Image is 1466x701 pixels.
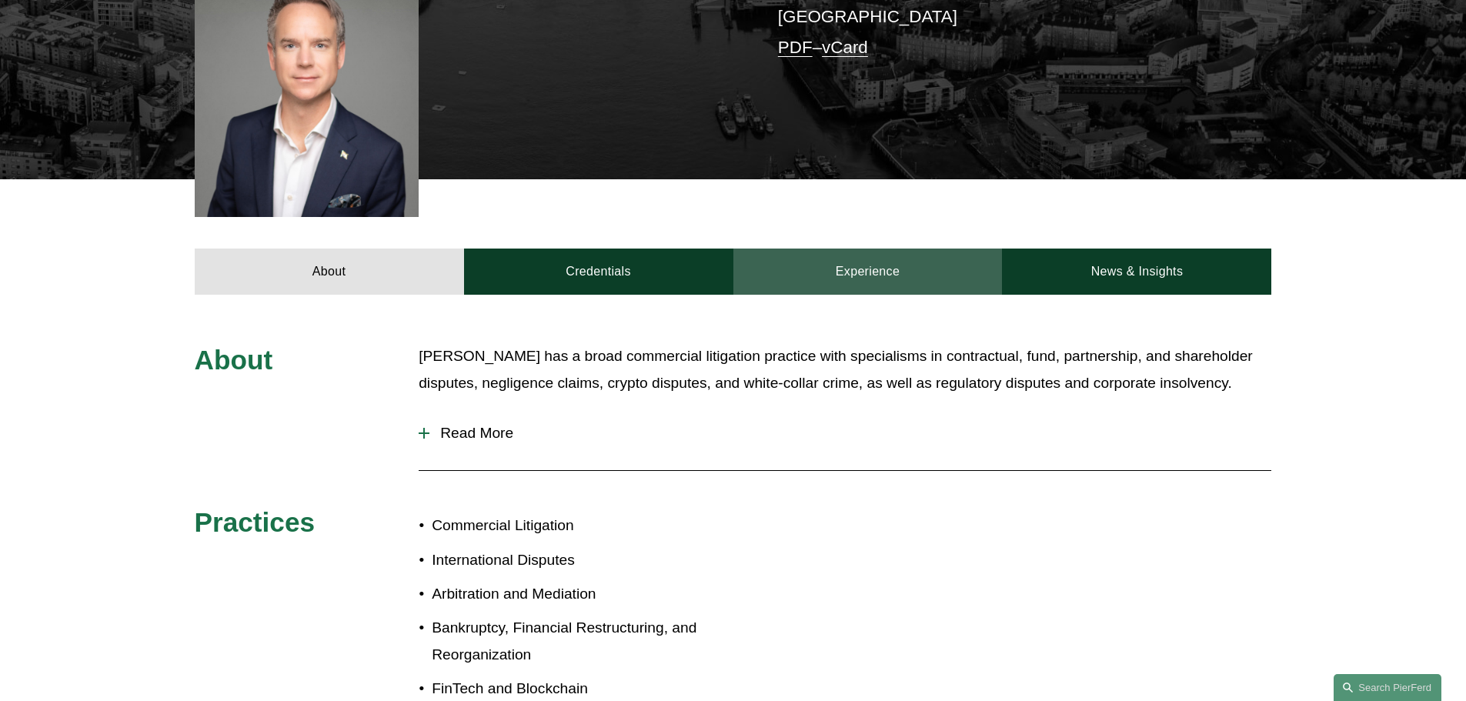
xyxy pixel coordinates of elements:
[432,547,733,574] p: International Disputes
[419,343,1271,396] p: [PERSON_NAME] has a broad commercial litigation practice with specialisms in contractual, fund, p...
[1002,249,1271,295] a: News & Insights
[195,507,316,537] span: Practices
[432,512,733,539] p: Commercial Litigation
[822,38,868,57] a: vCard
[432,581,733,608] p: Arbitration and Mediation
[195,345,273,375] span: About
[778,38,813,57] a: PDF
[464,249,733,295] a: Credentials
[432,615,733,668] p: Bankruptcy, Financial Restructuring, and Reorganization
[195,249,464,295] a: About
[1334,674,1441,701] a: Search this site
[429,425,1271,442] span: Read More
[419,413,1271,453] button: Read More
[733,249,1003,295] a: Experience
